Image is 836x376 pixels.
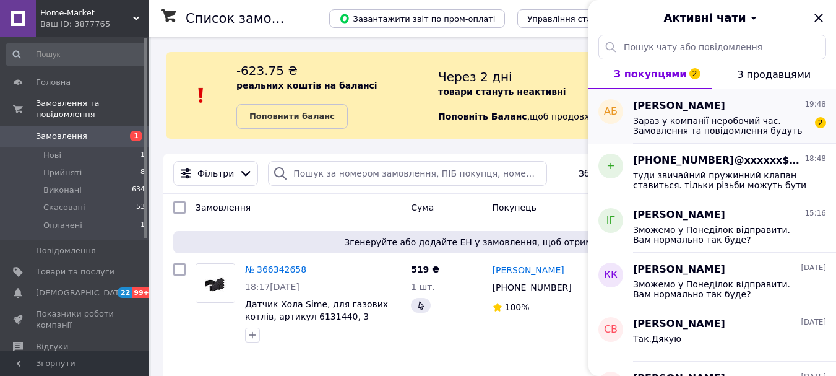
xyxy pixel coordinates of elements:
[196,263,235,303] a: Фото товару
[588,89,836,144] button: АБ[PERSON_NAME]19:48Зараз у компанії неробочий час. Замовлення та повідомлення будуть оброблені з...
[411,203,434,212] span: Cума
[633,279,809,299] span: Зможемо у Понеділок відправити. Вам нормально так буде?
[801,317,826,328] span: [DATE]
[43,150,61,161] span: Нові
[36,266,114,278] span: Товари та послуги
[43,220,82,231] span: Оплачені
[804,154,826,164] span: 18:48
[633,225,809,245] span: Зможемо у Понеділок відправити. Вам нормально так буде?
[579,167,669,180] span: Збережені фільтри:
[490,279,574,296] div: [PHONE_NUMBER]
[438,111,527,121] b: Поповніть Баланс
[43,185,82,196] span: Виконані
[815,117,826,128] span: 2
[132,287,152,298] span: 99+
[804,208,826,219] span: 15:16
[36,287,127,299] span: [DEMOGRAPHIC_DATA]
[633,334,681,344] span: Так.Дякую
[633,154,802,168] span: [PHONE_NUMBER]@xxxxxx$.com
[192,86,210,105] img: :exclamation:
[236,63,298,78] span: -623.75 ₴
[411,265,439,274] span: 519 ₴
[178,236,809,248] span: Згенеруйте або додайте ЕН у замовлення, щоб отримати оплату
[43,167,82,178] span: Прийняті
[604,105,618,119] span: АБ
[493,264,564,276] a: [PERSON_NAME]
[804,99,826,110] span: 19:48
[136,202,145,213] span: 53
[140,220,145,231] span: 1
[132,185,145,196] span: 634
[737,69,811,81] span: З продавцями
[438,62,821,129] div: , щоб продовжити отримувати замовлення
[606,159,614,173] span: +
[197,167,234,180] span: Фільтри
[236,104,348,129] a: Поповнити баланс
[712,59,836,89] button: З продавцями
[36,245,96,256] span: Повідомлення
[811,11,826,25] button: Закрити
[196,203,251,212] span: Замовлення
[633,99,725,113] span: [PERSON_NAME]
[268,161,547,186] input: Пошук за номером замовлення, ПІБ покупця, номером телефону, Email, номером накладної
[36,131,87,142] span: Замовлення
[517,9,632,28] button: Управління статусами
[633,170,809,190] span: туди звичайний пружинний клапан ставиться. тільки різьби можуть бути різні. треба діаметр різьби
[493,203,537,212] span: Покупець
[633,116,809,136] span: Зараз у компанії неробочий час. Замовлення та повідомлення будуть оброблені з 08:00 найближчого р...
[140,150,145,161] span: 1
[196,264,235,302] img: Фото товару
[245,299,388,334] a: Датчик Хола Sime, для газових котлів, артикул 6131440, 3 контакти, Італія
[614,68,687,80] span: З покупцями
[249,111,335,121] b: Поповнити баланс
[633,317,725,331] span: [PERSON_NAME]
[633,263,725,277] span: [PERSON_NAME]
[43,202,85,213] span: Скасовані
[689,68,700,79] span: 2
[598,35,826,59] input: Пошук чату або повідомлення
[36,77,71,88] span: Головна
[604,323,618,337] span: СВ
[588,144,836,198] button: +[PHONE_NUMBER]@xxxxxx$.com18:48туди звичайний пружинний клапан ставиться. тільки різьби можуть б...
[604,268,618,282] span: КК
[118,287,132,298] span: 22
[633,208,725,222] span: [PERSON_NAME]
[588,198,836,253] button: ІГ[PERSON_NAME]15:16Зможемо у Понеділок відправити. Вам нормально так буде?
[40,7,133,19] span: Home-Market
[623,10,801,26] button: Активні чати
[505,302,530,312] span: 100%
[606,214,615,228] span: ІГ
[801,263,826,273] span: [DATE]
[588,253,836,307] button: КК[PERSON_NAME][DATE]Зможемо у Понеділок відправити. Вам нормально так буде?
[339,13,495,24] span: Завантажити звіт по пром-оплаті
[588,59,712,89] button: З покупцями2
[527,14,622,24] span: Управління статусами
[245,265,306,274] a: № 366342658
[411,282,435,292] span: 1 шт.
[36,341,68,352] span: Відгуки
[245,282,299,292] span: 18:17[DATE]
[130,131,142,141] span: 1
[663,10,746,26] span: Активні чати
[236,81,377,90] b: реальних коштів на балансі
[36,98,149,120] span: Замовлення та повідомлення
[438,69,512,84] span: Через 2 дні
[438,87,566,97] b: товари стануть неактивні
[6,43,146,66] input: Пошук
[36,308,114,331] span: Показники роботи компанії
[140,167,145,178] span: 8
[186,11,311,26] h1: Список замовлень
[329,9,505,28] button: Завантажити звіт по пром-оплаті
[588,307,836,362] button: СВ[PERSON_NAME][DATE]Так.Дякую
[40,19,149,30] div: Ваш ID: 3877765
